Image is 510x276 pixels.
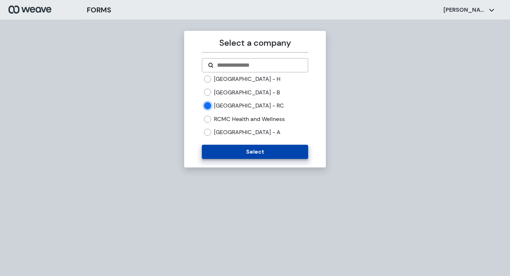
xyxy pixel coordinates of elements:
p: Select a company [202,37,308,49]
label: RCMC Health and Wellness [214,115,285,123]
label: [GEOGRAPHIC_DATA] - A [214,128,280,136]
button: Select [202,145,308,159]
label: [GEOGRAPHIC_DATA] - RC [214,102,284,110]
p: [PERSON_NAME] [443,6,486,14]
h3: FORMS [87,5,111,15]
input: Search [216,61,302,70]
label: [GEOGRAPHIC_DATA] - B [214,89,280,96]
label: [GEOGRAPHIC_DATA] - H [214,75,280,83]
